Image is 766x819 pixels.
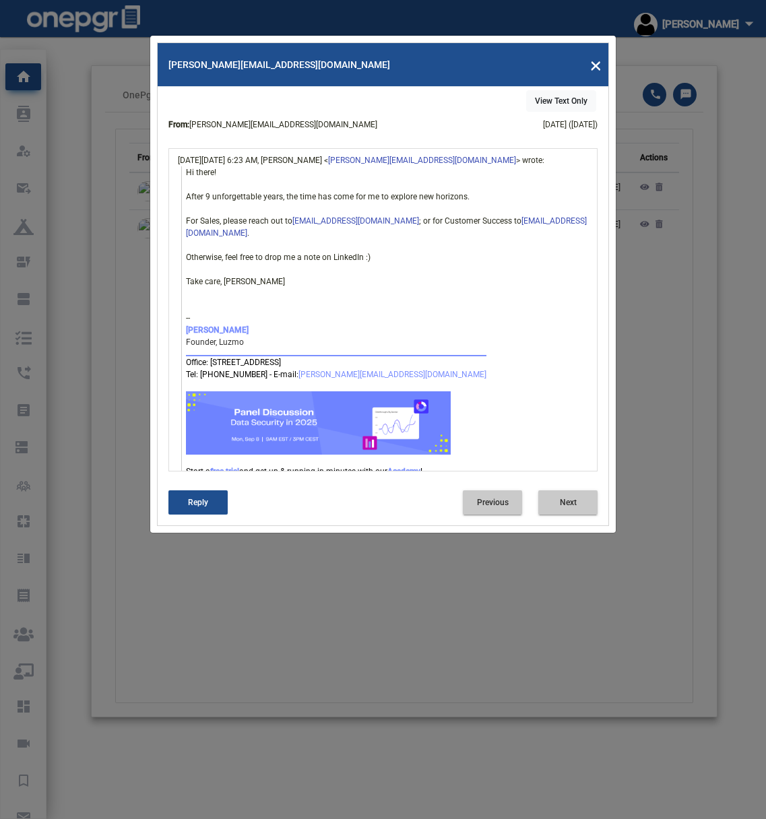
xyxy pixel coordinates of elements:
[186,465,589,478] div: Start a and get up & running in minutes with our !
[178,154,589,166] p: [DATE][DATE] 6:23 AM, [PERSON_NAME] < > wrote:
[579,42,612,86] button: Close
[186,336,486,356] p: Founder, Luzmo
[298,370,486,379] a: [PERSON_NAME][EMAIL_ADDRESS][DOMAIN_NAME]
[181,166,589,502] blockquote: --
[590,51,602,77] span: ×
[186,391,451,455] img: email_banner.png
[186,251,589,288] div: Otherwise, feel free to drop me a note on LinkedIn :) Take care, [PERSON_NAME]
[186,166,589,288] div: Hi there! After 9 unforgettable years, the time has come for me to explore new horizons. For Sale...
[387,467,420,476] a: Academy
[168,120,189,129] b: From:
[168,54,390,75] div: [PERSON_NAME][EMAIL_ADDRESS][DOMAIN_NAME]
[463,490,522,515] button: Previous
[538,490,598,515] button: Next
[188,498,208,507] span: Reply
[477,498,509,507] span: Previous
[328,156,516,165] a: [PERSON_NAME][EMAIL_ADDRESS][DOMAIN_NAME]
[168,119,377,131] div: [PERSON_NAME][EMAIL_ADDRESS][DOMAIN_NAME]
[186,356,486,368] p: Office: [STREET_ADDRESS]
[292,216,419,226] a: [EMAIL_ADDRESS][DOMAIN_NAME]
[186,324,486,336] p: [PERSON_NAME]
[210,467,239,476] a: free trial
[168,490,228,515] button: Reply
[560,498,577,507] span: Next
[543,119,598,131] div: [DATE] ([DATE])
[526,90,596,112] button: View Text Only
[186,368,486,381] p: Tel: [PHONE_NUMBER] - E-mail:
